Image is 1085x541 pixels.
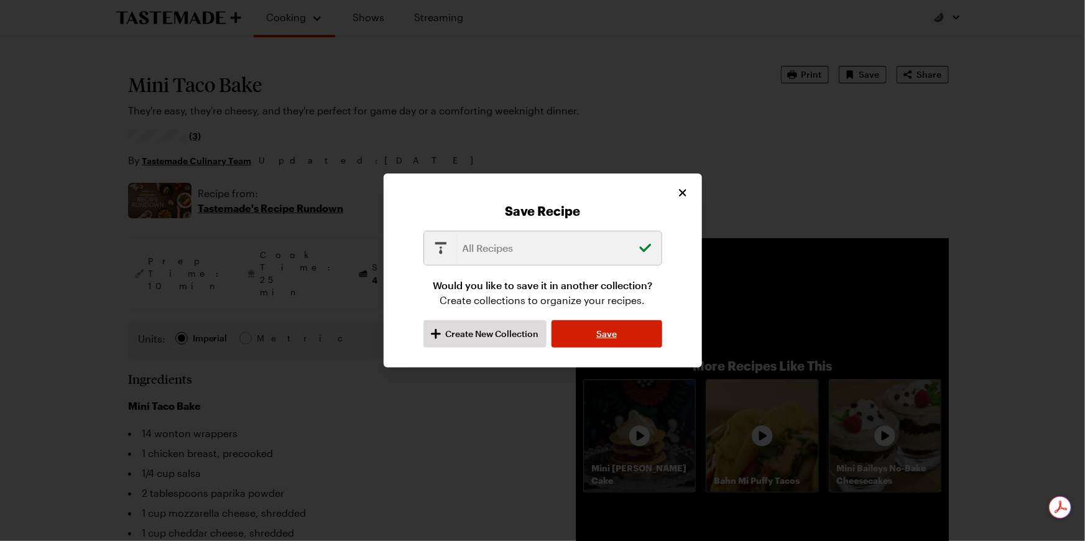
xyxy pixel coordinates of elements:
[463,241,632,256] p: All Recipes
[433,278,652,293] p: Would you like to save it in another collection?
[596,328,617,340] span: Save
[446,328,539,340] span: Create New Collection
[433,293,652,308] p: Create collections to organize your recipes.
[676,186,690,200] button: Close
[396,203,690,218] h2: Save Recipe
[423,320,547,348] button: Create New Collection
[552,320,662,348] button: Save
